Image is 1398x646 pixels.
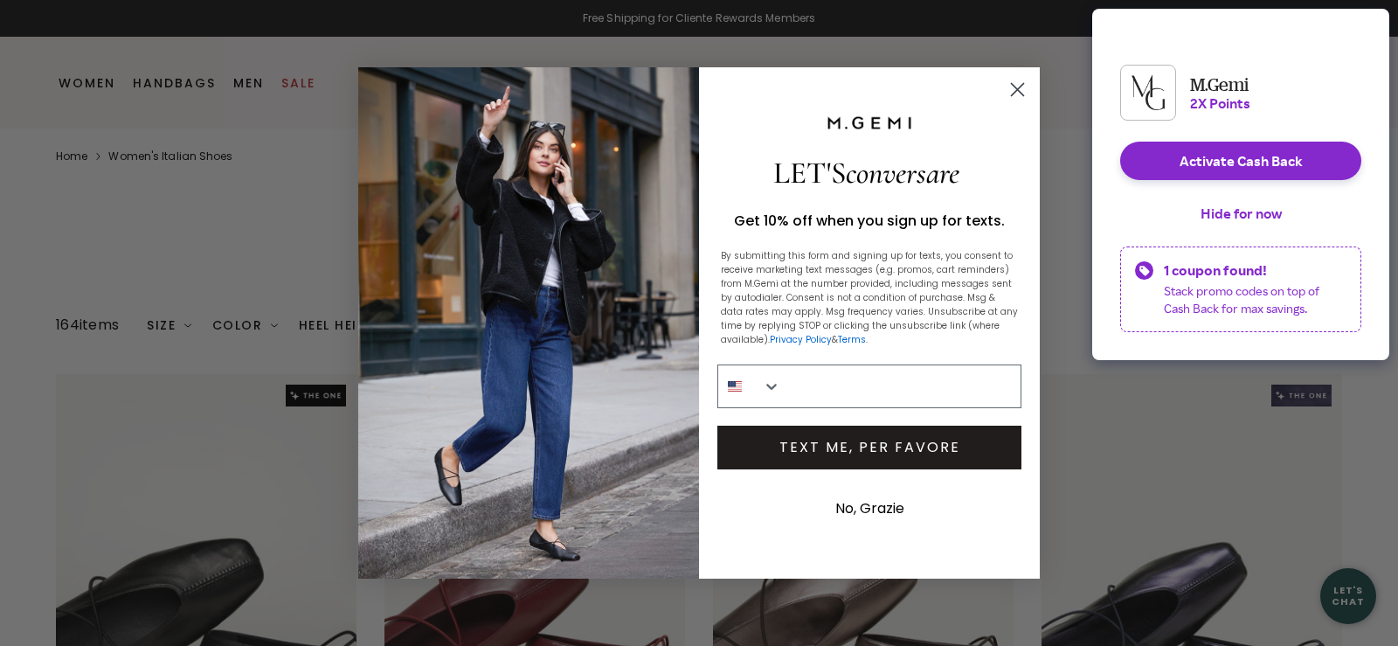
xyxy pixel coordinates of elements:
img: United States [728,379,742,393]
span: conversare [846,155,959,191]
button: Close dialog [1002,74,1033,105]
button: Search Countries [718,365,781,407]
button: No, Grazie [827,487,913,531]
a: Privacy Policy [770,333,832,346]
img: M.Gemi [826,115,913,131]
img: 8e0fdc03-8c87-4df5-b69c-a6dfe8fe7031.jpeg [358,67,699,579]
span: Get 10% off when you sign up for texts. [734,211,1005,231]
p: By submitting this form and signing up for texts, you consent to receive marketing text messages ... [721,249,1018,347]
span: LET'S [773,155,959,191]
a: Terms [838,333,866,346]
button: TEXT ME, PER FAVORE [717,426,1021,469]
